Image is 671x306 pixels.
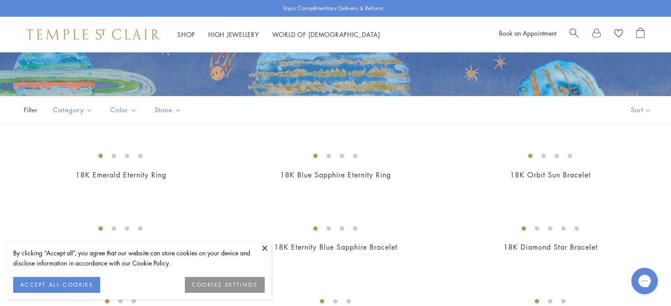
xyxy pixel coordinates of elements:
nav: Main navigation [177,29,380,40]
img: Temple St. Clair [26,29,160,40]
a: High JewelleryHigh Jewellery [208,30,259,39]
a: ShopShop [177,30,195,39]
div: By clicking “Accept all”, you agree that our website can store cookies on your device and disclos... [13,248,265,268]
button: Color [104,100,143,120]
a: Book an Appointment [499,29,556,37]
button: COOKIES SETTINGS [185,277,265,293]
button: Stone [148,100,188,120]
button: Show sort by [611,96,671,123]
iframe: Gorgias live chat messenger [627,265,662,297]
a: Search [570,28,579,41]
a: View Wishlist [614,28,623,41]
p: Enjoy Complimentary Delivery & Returns [283,4,383,13]
span: Category [49,104,99,115]
a: World of [DEMOGRAPHIC_DATA]World of [DEMOGRAPHIC_DATA] [272,30,380,39]
button: ACCEPT ALL COOKIES [13,277,100,293]
a: 18K Orbit Sun Bracelet [510,170,591,180]
span: Color [106,104,143,115]
span: Stone [150,104,188,115]
a: 18K Blue Sapphire Eternity Ring [280,170,391,180]
button: Category [46,100,99,120]
a: 18K Eternity Blue Sapphire Bracelet [274,242,397,252]
a: 18K Emerald Eternity Ring [75,170,166,180]
a: Open Shopping Bag [636,28,645,41]
a: 18K Diamond Star Bracelet [503,242,597,252]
